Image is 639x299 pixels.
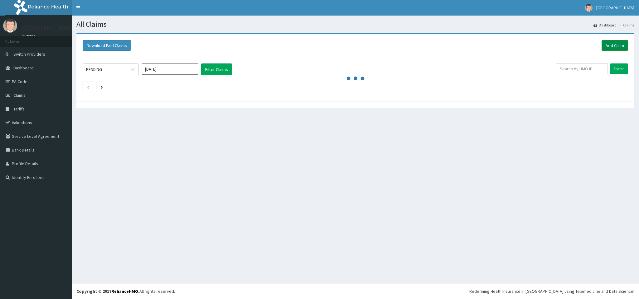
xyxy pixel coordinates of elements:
input: Search by HMO ID [556,63,608,74]
a: Online [22,34,37,38]
img: User Image [3,19,17,33]
footer: All rights reserved. [72,283,639,299]
button: Filter Claims [201,63,232,75]
a: Add Claim [602,40,628,51]
span: Claims [13,92,26,98]
input: Select Month and Year [142,63,198,75]
li: Claims [617,22,634,28]
span: Dashboard [13,65,34,71]
div: Redefining Heath Insurance in [GEOGRAPHIC_DATA] using Telemedicine and Data Science! [469,288,634,294]
a: Next page [101,84,103,90]
img: User Image [585,4,593,12]
input: Search [610,63,628,74]
button: Download Paid Claims [83,40,131,51]
strong: Copyright © 2017 . [76,288,139,294]
div: PENDING [86,66,102,72]
svg: audio-loading [346,69,365,88]
h1: All Claims [76,20,634,28]
a: Previous page [87,84,90,90]
a: RelianceHMO [111,288,138,294]
span: Tariffs [13,106,25,112]
a: Dashboard [593,22,617,28]
span: [GEOGRAPHIC_DATA] [596,5,634,11]
span: Switch Providers [13,51,45,57]
p: [GEOGRAPHIC_DATA] [22,25,73,31]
